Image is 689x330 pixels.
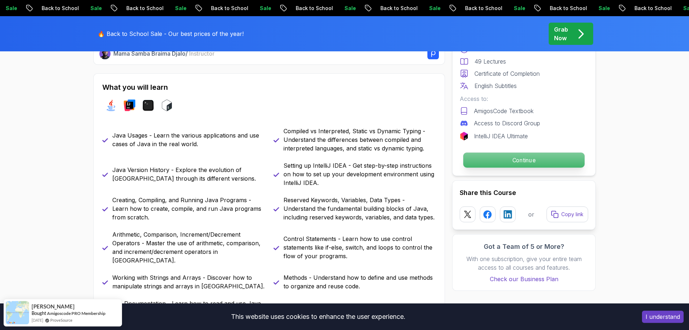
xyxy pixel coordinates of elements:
span: Bought [32,310,46,316]
p: Creating, Compiling, and Running Java Programs - Learn how to create, compile, and run Java progr... [112,196,265,222]
p: Control Statements - Learn how to use control statements like if-else, switch, and loops to contr... [283,234,436,260]
p: Access to Discord Group [474,119,540,127]
img: Nelson Djalo [99,48,111,59]
p: Back to School [17,5,66,12]
p: Continue [463,153,585,168]
p: Back to School [186,5,235,12]
p: Access to: [460,94,588,103]
p: Back to School [525,5,574,12]
p: Compiled vs Interpreted, Static vs Dynamic Typing - Understand the differences between compiled a... [283,127,436,153]
p: Methods - Understand how to define and use methods to organize and reuse code. [283,273,436,291]
h3: Got a Team of 5 or More? [460,242,588,252]
p: Grab Now [554,25,568,42]
img: terminal logo [142,99,154,111]
span: Instructor [189,50,215,57]
p: AmigosCode Textbook [474,107,534,115]
p: Mama Samba Braima Djalo / [113,49,215,58]
p: 49 Lectures [474,57,506,66]
p: Back to School [440,5,489,12]
p: Sale [320,5,343,12]
p: or [528,210,534,219]
p: Java Usages - Learn the various applications and use cases of Java in the real world. [112,131,265,148]
p: Sale [150,5,173,12]
p: Sale [66,5,89,12]
a: Amigoscode PRO Membership [47,310,106,316]
p: Back to School [356,5,404,12]
p: Setting up IntelliJ IDEA - Get step-by-step instructions on how to set up your development enviro... [283,161,436,187]
p: Arithmetic, Comparison, Increment/Decrement Operators - Master the use of arithmetic, comparison,... [112,230,265,265]
p: Sale [489,5,512,12]
h2: What you will learn [102,82,436,92]
p: Sale [235,5,258,12]
p: Back to School [610,5,658,12]
img: provesource social proof notification image [6,301,29,324]
p: Back to School [102,5,150,12]
p: Java Version History - Explore the evolution of [GEOGRAPHIC_DATA] through its different versions. [112,166,265,183]
img: java logo [105,99,117,111]
img: bash logo [161,99,173,111]
p: Certificate of Completion [474,69,540,78]
p: API Documentation - Learn how to read and use Java API documentation to leverage built-in librari... [112,299,265,325]
p: Reserved Keywords, Variables, Data Types - Understand the fundamental building blocks of Java, in... [283,196,436,222]
p: Sale [658,5,681,12]
div: This website uses cookies to enhance the user experience. [5,309,631,325]
p: Sale [574,5,597,12]
span: [DATE] [32,317,43,323]
a: ProveSource [50,317,72,323]
p: 🔥 Back to School Sale - Our best prices of the year! [98,29,244,38]
p: Working with Strings and Arrays - Discover how to manipulate strings and arrays in [GEOGRAPHIC_DA... [112,273,265,291]
button: Copy link [547,206,588,222]
img: jetbrains logo [460,132,468,140]
span: [PERSON_NAME] [32,303,75,310]
button: Accept cookies [642,311,684,323]
img: intellij logo [124,99,135,111]
p: Sale [404,5,427,12]
p: Back to School [271,5,320,12]
p: With one subscription, give your entire team access to all courses and features. [460,255,588,272]
a: Check our Business Plan [460,275,588,283]
p: IntelliJ IDEA Ultimate [474,132,528,140]
p: English Subtitles [474,82,517,90]
h2: Share this Course [460,188,588,198]
p: Copy link [561,211,583,218]
button: Continue [463,152,585,168]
